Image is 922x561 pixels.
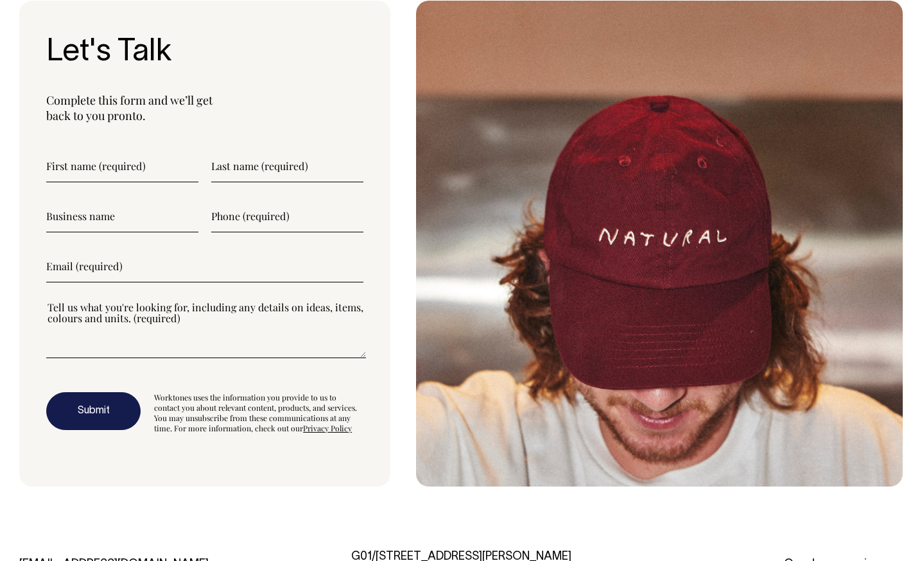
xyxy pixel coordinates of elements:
img: Untitled_design_1bf594e4-9114-4ce3-8867-b5a6cff050b7.png [416,1,903,487]
h3: Let's Talk [46,36,363,70]
a: Privacy Policy [303,423,352,433]
p: Complete this form and we’ll get back to you pronto. [46,92,363,123]
input: Phone (required) [211,200,363,232]
input: First name (required) [46,150,198,182]
button: Submit [46,392,141,431]
input: Last name (required) [211,150,363,182]
div: Worktones uses the information you provide to us to contact you about relevant content, products,... [154,392,363,433]
input: Email (required) [46,250,363,282]
input: Business name [46,200,198,232]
